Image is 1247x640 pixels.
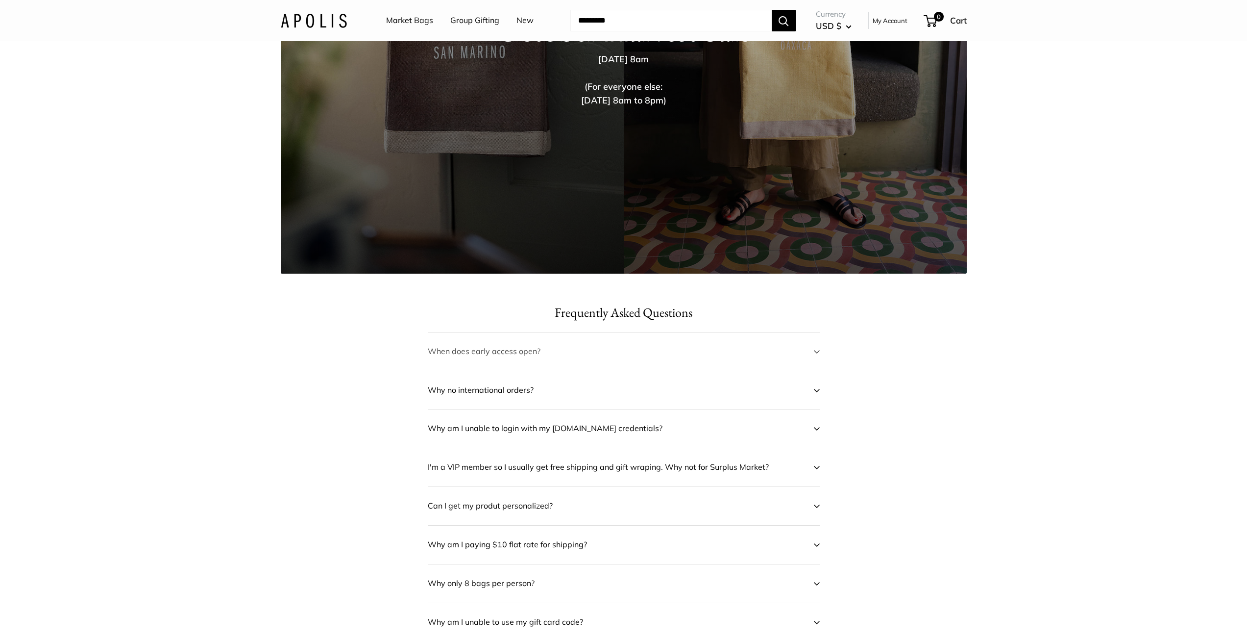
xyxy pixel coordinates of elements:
button: Why only 8 bags per person? [428,564,820,603]
span: Can I get my produt personalized? [428,499,806,513]
button: Why am I paying $10 flat rate for shipping? [428,526,820,564]
input: Search... [570,10,772,31]
span: Cart [950,15,967,26]
span: 0 [933,12,943,22]
button: Why no international orders? [428,371,820,410]
span: Why only 8 bags per person? [428,576,806,591]
span: Why am I unable to login with my [DOMAIN_NAME] credentials? [428,421,806,436]
span: USD $ [816,21,841,31]
span: I'm a VIP member so I usually get free shipping and gift wraping. Why not for Surplus Market? [428,460,806,475]
a: 0 Cart [925,13,967,28]
button: When does early access open? [428,333,820,371]
button: Search [772,10,796,31]
h2: Frequently Asked Questions [281,303,967,322]
a: Market Bags [386,13,433,28]
span: Why am I paying $10 flat rate for shipping? [428,538,806,552]
a: Group Gifting [450,13,499,28]
button: I'm a VIP member so I usually get free shipping and gift wraping. Why not for Surplus Market? [428,448,820,486]
button: Can I get my produt personalized? [428,487,820,525]
button: USD $ [816,18,852,34]
span: When does early access open? [428,344,806,359]
span: Currency [816,7,852,21]
img: Apolis [281,13,347,27]
p: [DATE] 8am (For everyone else: [DATE] 8am to 8pm) [465,52,783,107]
span: Why no international orders? [428,383,806,398]
a: New [516,13,534,28]
button: Why am I unable to login with my [DOMAIN_NAME] credentials? [428,410,820,448]
a: My Account [873,15,907,26]
span: Why am I unable to use my gift card code? [428,615,806,630]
